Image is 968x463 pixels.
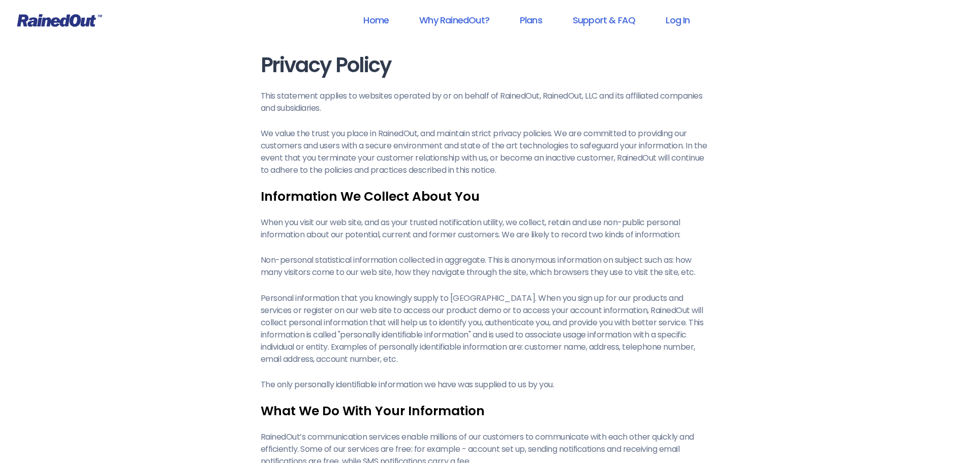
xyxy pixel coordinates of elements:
a: Home [350,9,402,32]
h3: Information We Collect About You [261,190,708,203]
a: Why RainedOut? [406,9,503,32]
h1: Privacy Policy [261,54,708,77]
p: Personal information that you knowingly supply to [GEOGRAPHIC_DATA]. When you sign up for our pro... [261,292,708,365]
p: The only personally identifiable information we have was supplied to us by you. [261,379,708,391]
p: Non-personal statistical information collected in aggregate. This is anonymous information on sub... [261,254,708,279]
p: When you visit our web site, and as your trusted notification utility, we collect, retain and use... [261,217,708,241]
a: Support & FAQ [559,9,648,32]
h3: What We Do With Your Information [261,404,708,418]
p: We value the trust you place in RainedOut, and maintain strict privacy policies. We are committed... [261,128,708,176]
a: Plans [507,9,555,32]
p: This statement applies to websites operated by or on behalf of RainedOut, RainedOut, LLC and its ... [261,90,708,114]
a: Log In [652,9,703,32]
